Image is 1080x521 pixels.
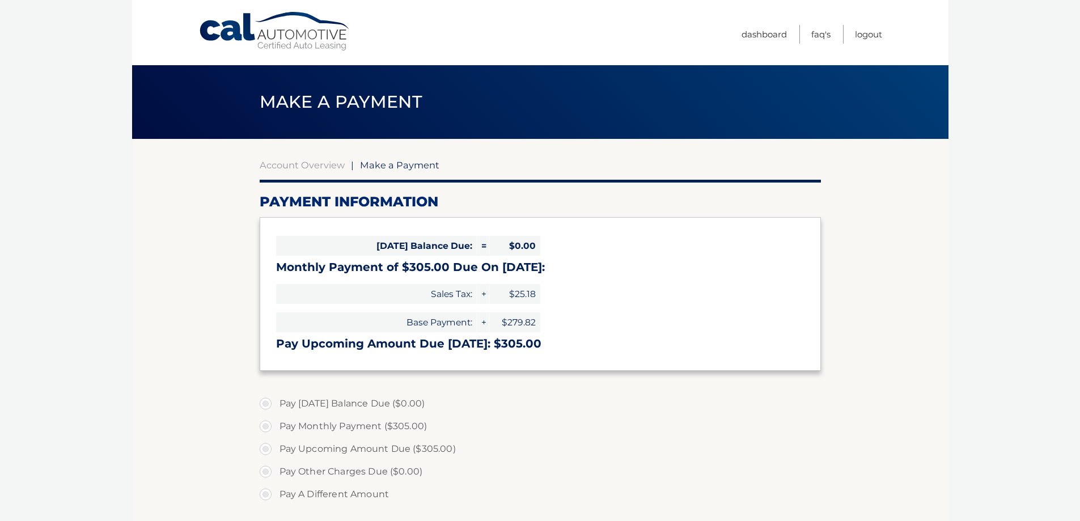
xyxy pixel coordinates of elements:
[260,392,821,415] label: Pay [DATE] Balance Due ($0.00)
[260,460,821,483] label: Pay Other Charges Due ($0.00)
[276,337,804,351] h3: Pay Upcoming Amount Due [DATE]: $305.00
[477,236,489,256] span: =
[276,284,477,304] span: Sales Tax:
[260,193,821,210] h2: Payment Information
[276,260,804,274] h3: Monthly Payment of $305.00 Due On [DATE]:
[855,25,882,44] a: Logout
[477,312,489,332] span: +
[477,284,489,304] span: +
[260,159,345,171] a: Account Overview
[260,438,821,460] label: Pay Upcoming Amount Due ($305.00)
[351,159,354,171] span: |
[260,415,821,438] label: Pay Monthly Payment ($305.00)
[742,25,787,44] a: Dashboard
[489,236,540,256] span: $0.00
[260,483,821,506] label: Pay A Different Amount
[811,25,831,44] a: FAQ's
[489,284,540,304] span: $25.18
[489,312,540,332] span: $279.82
[198,11,351,52] a: Cal Automotive
[360,159,439,171] span: Make a Payment
[276,312,477,332] span: Base Payment:
[260,91,422,112] span: Make a Payment
[276,236,477,256] span: [DATE] Balance Due:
